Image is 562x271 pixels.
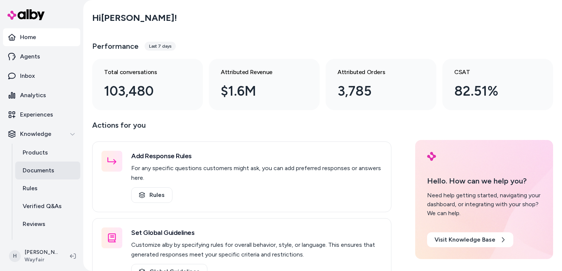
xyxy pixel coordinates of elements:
[131,163,382,183] p: For any specific questions customers might ask, you can add preferred responses or answers here.
[454,68,529,77] h3: CSAT
[15,197,80,215] a: Verified Q&As
[427,152,436,161] img: alby Logo
[3,106,80,124] a: Experiences
[3,67,80,85] a: Inbox
[221,81,296,101] div: $1.6M
[23,166,54,175] p: Documents
[92,12,177,23] h2: Hi [PERSON_NAME] !
[20,110,53,119] p: Experiences
[209,59,320,110] a: Attributed Revenue $1.6M
[20,91,46,100] p: Analytics
[454,81,529,101] div: 82.51%
[23,148,48,157] p: Products
[3,125,80,143] button: Knowledge
[25,249,58,256] p: [PERSON_NAME]
[3,28,80,46] a: Home
[23,220,45,229] p: Reviews
[25,256,58,264] span: Wayfair
[20,52,40,61] p: Agents
[20,130,51,138] p: Knowledge
[3,86,80,104] a: Analytics
[337,81,413,101] div: 3,785
[427,175,541,186] p: Hello. How can we help you?
[7,9,45,20] img: alby Logo
[427,191,541,218] div: Need help getting started, navigating your dashboard, or integrating with your shop? We can help.
[131,240,382,259] p: Customize alby by specifying rules for overall behavior, style, or language. This ensures that ge...
[20,71,35,80] p: Inbox
[427,232,513,247] a: Visit Knowledge Base
[15,233,80,251] a: Survey Questions
[15,144,80,162] a: Products
[15,179,80,197] a: Rules
[23,184,38,193] p: Rules
[23,202,62,211] p: Verified Q&As
[104,81,179,101] div: 103,480
[131,187,172,203] a: Rules
[9,250,21,262] span: H
[15,162,80,179] a: Documents
[337,68,413,77] h3: Attributed Orders
[442,59,553,110] a: CSAT 82.51%
[23,237,72,246] p: Survey Questions
[221,68,296,77] h3: Attributed Revenue
[3,48,80,66] a: Agents
[131,151,382,161] h3: Add Response Rules
[4,244,64,268] button: H[PERSON_NAME]Wayfair
[145,42,176,51] div: Last 7 days
[20,33,36,42] p: Home
[92,59,203,110] a: Total conversations 103,480
[92,119,391,137] p: Actions for you
[131,227,382,238] h3: Set Global Guidelines
[104,68,179,77] h3: Total conversations
[15,215,80,233] a: Reviews
[92,41,139,51] h3: Performance
[326,59,436,110] a: Attributed Orders 3,785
